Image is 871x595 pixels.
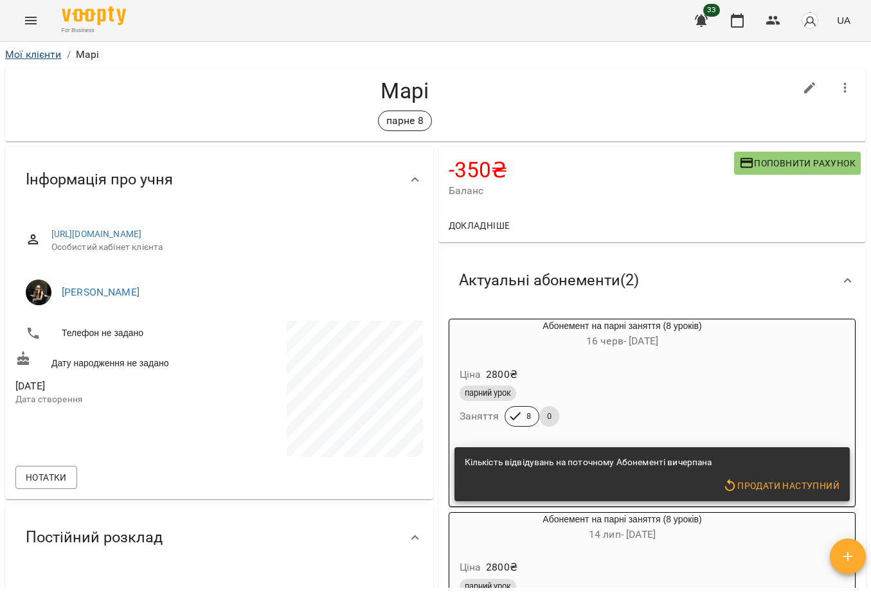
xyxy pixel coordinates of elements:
span: For Business [62,26,126,35]
li: / [67,47,71,62]
span: Особистий кабінет клієнта [51,241,413,254]
a: [PERSON_NAME] [62,286,139,298]
span: 14 лип - [DATE] [589,528,656,540]
button: Поповнити рахунок [734,152,861,175]
div: Абонемент на парні заняття (8 уроків) [449,513,796,544]
div: Актуальні абонементи(2) [438,247,867,314]
span: [DATE] [15,378,217,394]
span: Нотатки [26,470,67,485]
button: Нотатки [15,466,77,489]
span: Постійний розклад [26,528,163,547]
p: парне 8 [386,113,424,129]
button: Продати наступний [717,474,845,497]
span: Інформація про учня [26,170,173,190]
span: Актуальні абонементи ( 2 ) [459,271,639,290]
img: Voopty Logo [62,6,126,25]
img: Людмила Ярош [26,280,51,305]
span: UA [837,13,850,27]
h6: Заняття [460,407,499,425]
a: Мої клієнти [5,48,62,60]
span: Баланс [449,183,734,199]
div: парне 8 [378,111,432,131]
span: Продати наступний [723,478,840,493]
span: Поповнити рахунок [739,155,856,171]
div: Кількість відвідувань на поточному Абонементі вичерпана [465,451,712,474]
button: Menu [15,5,46,36]
span: парний урок [460,387,516,399]
div: Абонемент на парні заняття (8 уроків) [449,319,796,350]
span: парний урок [460,581,516,592]
h4: -350 ₴ [449,157,734,183]
p: Дата створення [15,393,217,406]
p: 2800 ₴ [486,367,517,382]
button: Докладніше [444,214,516,237]
li: Телефон не задано [15,321,217,346]
p: Марі [76,47,100,62]
h6: Ціна [460,366,481,384]
span: 0 [539,411,559,422]
h6: Ціна [460,558,481,576]
span: 33 [703,4,720,17]
p: 2800 ₴ [486,560,517,575]
button: Абонемент на парні заняття (8 уроків)16 черв- [DATE]Ціна2800₴парний урокЗаняття80 [449,319,796,442]
span: 8 [519,411,539,422]
nav: breadcrumb [5,47,866,62]
span: Докладніше [449,218,510,233]
div: Постійний розклад [5,504,433,571]
span: 16 черв - [DATE] [586,335,658,347]
h4: Марі [15,78,795,104]
div: Дату народження не задано [13,348,219,372]
div: Інформація про учня [5,147,433,213]
a: [URL][DOMAIN_NAME] [51,229,142,239]
button: UA [832,8,856,32]
img: avatar_s.png [801,12,819,30]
